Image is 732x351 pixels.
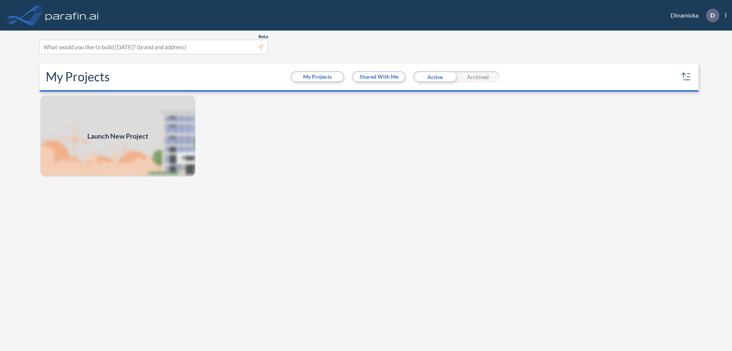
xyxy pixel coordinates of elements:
[659,9,726,22] div: Dinamicka
[40,95,196,177] img: add
[292,72,343,81] button: My Projects
[710,12,715,19] p: D
[456,71,499,82] div: Archived
[258,34,268,40] span: Beta
[680,71,692,83] button: sort
[87,131,148,141] span: Launch New Project
[353,72,405,81] button: Shared With Me
[40,95,196,177] a: Launch New Project
[413,71,456,82] div: Active
[44,8,100,23] img: logo
[46,70,110,84] h2: My Projects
